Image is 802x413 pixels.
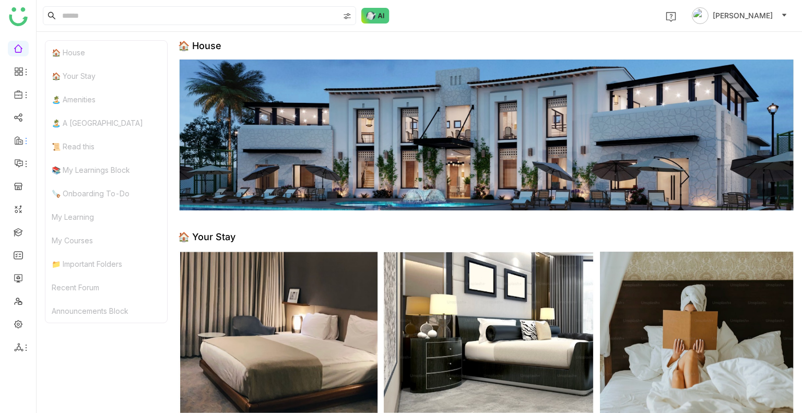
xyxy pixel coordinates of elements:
[666,11,676,22] img: help.svg
[45,229,167,252] div: My Courses
[45,158,167,182] div: 📚 My Learnings Block
[713,10,773,21] span: [PERSON_NAME]
[361,8,390,23] img: ask-buddy-normal.svg
[45,111,167,135] div: 🏝️ A [GEOGRAPHIC_DATA]
[178,60,794,210] img: 68d26b5dab563167f00c3834
[45,88,167,111] div: 🏝️ Amenities
[690,7,789,24] button: [PERSON_NAME]
[45,205,167,229] div: My Learning
[45,299,167,323] div: Announcements Block
[45,135,167,158] div: 📜 Read this
[45,182,167,205] div: 🪚 Onboarding To-Do
[178,40,221,51] div: 🏠 House
[45,64,167,88] div: 🏠 Your Stay
[45,276,167,299] div: Recent Forum
[9,7,28,26] img: logo
[692,7,709,24] img: avatar
[178,231,235,242] div: 🏠 Your Stay
[343,12,351,20] img: search-type.svg
[45,252,167,276] div: 📁 Important Folders
[45,41,167,64] div: 🏠 House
